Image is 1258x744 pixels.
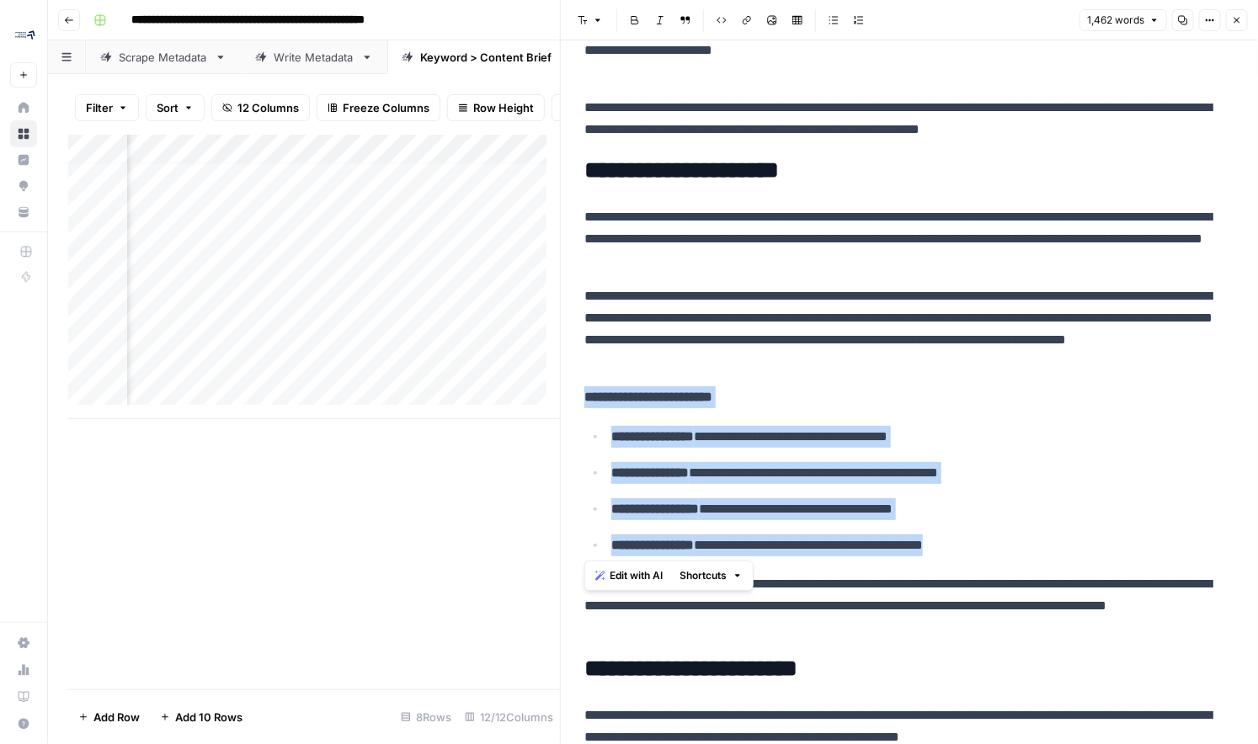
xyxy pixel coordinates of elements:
a: Keyword > Content Brief [387,40,584,74]
button: Shortcuts [674,565,749,587]
button: Filter [75,94,139,121]
span: Filter [86,99,113,116]
img: Compound Growth Logo [10,19,40,50]
button: Workspace: Compound Growth [10,13,37,56]
a: Write Metadata [241,40,387,74]
span: Sort [157,99,179,116]
div: Write Metadata [274,49,354,66]
a: Scrape Metadata [86,40,241,74]
button: 12 Columns [211,94,310,121]
a: Settings [10,630,37,656]
button: Sort [146,94,205,121]
button: Add Row [68,704,150,731]
a: Opportunities [10,173,37,199]
button: Help + Support [10,710,37,737]
a: Browse [10,120,37,147]
span: Edit with AI [610,568,664,583]
span: 1,462 words [1087,13,1144,28]
div: 12/12 Columns [458,704,560,731]
div: Scrape Metadata [119,49,208,66]
span: Add Row [93,709,140,725]
span: 12 Columns [237,99,299,116]
div: 8 Rows [394,704,458,731]
span: Row Height [473,99,534,116]
button: Edit with AI [589,565,670,587]
a: Learning Hub [10,683,37,710]
a: Your Data [10,199,37,226]
a: Home [10,94,37,121]
div: Keyword > Content Brief [420,49,552,66]
span: Freeze Columns [343,99,429,116]
button: 1,462 words [1079,9,1167,31]
button: Add 10 Rows [150,704,253,731]
span: Add 10 Rows [175,709,243,725]
a: Usage [10,656,37,683]
a: Insights [10,146,37,173]
button: Freeze Columns [317,94,440,121]
span: Shortcuts [680,568,728,583]
button: Row Height [447,94,545,121]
